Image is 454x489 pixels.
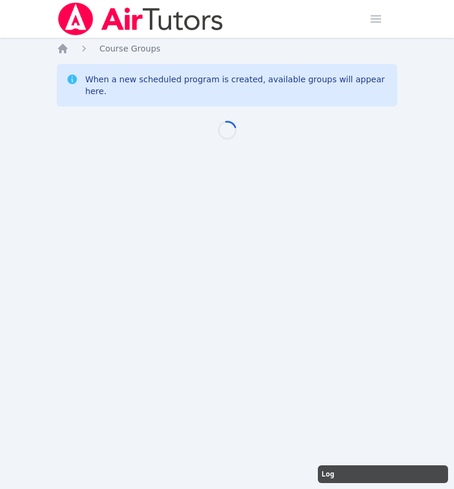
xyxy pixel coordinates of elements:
nav: Breadcrumb [57,43,397,54]
a: Course Groups [99,43,160,54]
div: When a new scheduled program is created, available groups will appear here. [85,73,388,97]
img: Air Tutors [57,2,224,36]
span: Course Groups [99,44,160,53]
b: Log [321,470,334,478]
